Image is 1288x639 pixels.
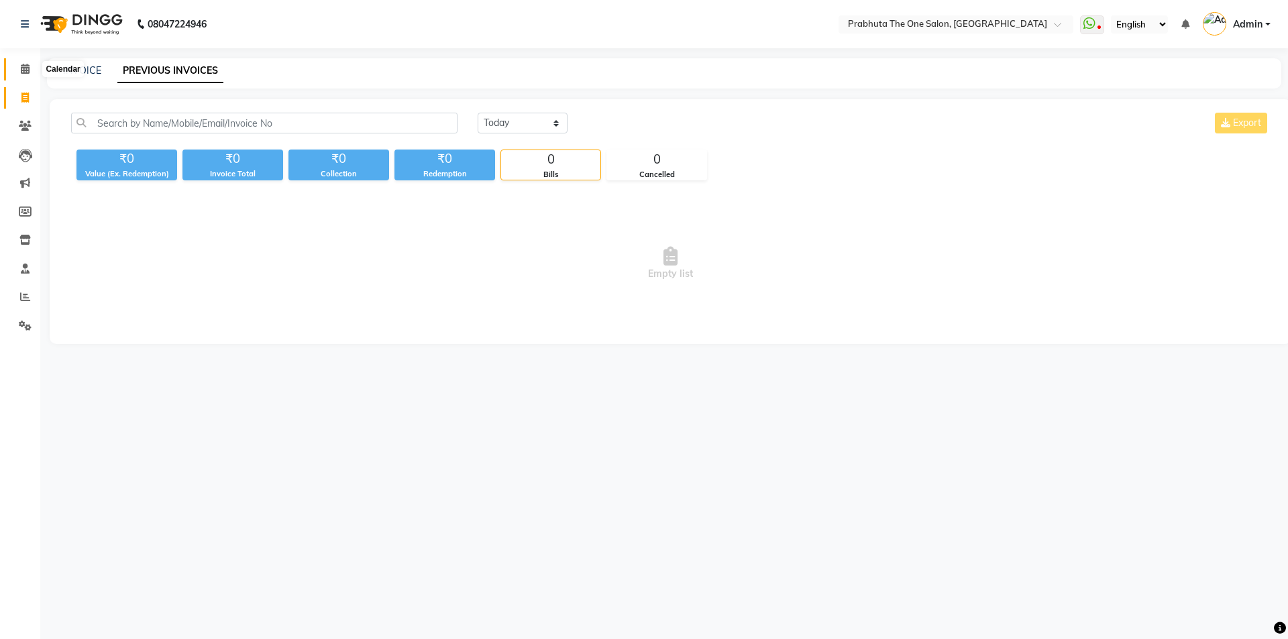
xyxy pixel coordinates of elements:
div: Redemption [394,168,495,180]
span: Empty list [71,196,1270,331]
div: Bills [501,169,600,180]
div: Collection [288,168,389,180]
div: Value (Ex. Redemption) [76,168,177,180]
img: logo [34,5,126,43]
div: Invoice Total [182,168,283,180]
div: ₹0 [394,150,495,168]
div: Cancelled [607,169,706,180]
div: ₹0 [182,150,283,168]
img: Admin [1203,12,1226,36]
div: Calendar [42,61,83,77]
b: 08047224946 [148,5,207,43]
span: Admin [1233,17,1263,32]
div: ₹0 [288,150,389,168]
div: 0 [607,150,706,169]
div: 0 [501,150,600,169]
div: ₹0 [76,150,177,168]
input: Search by Name/Mobile/Email/Invoice No [71,113,458,133]
a: PREVIOUS INVOICES [117,59,223,83]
